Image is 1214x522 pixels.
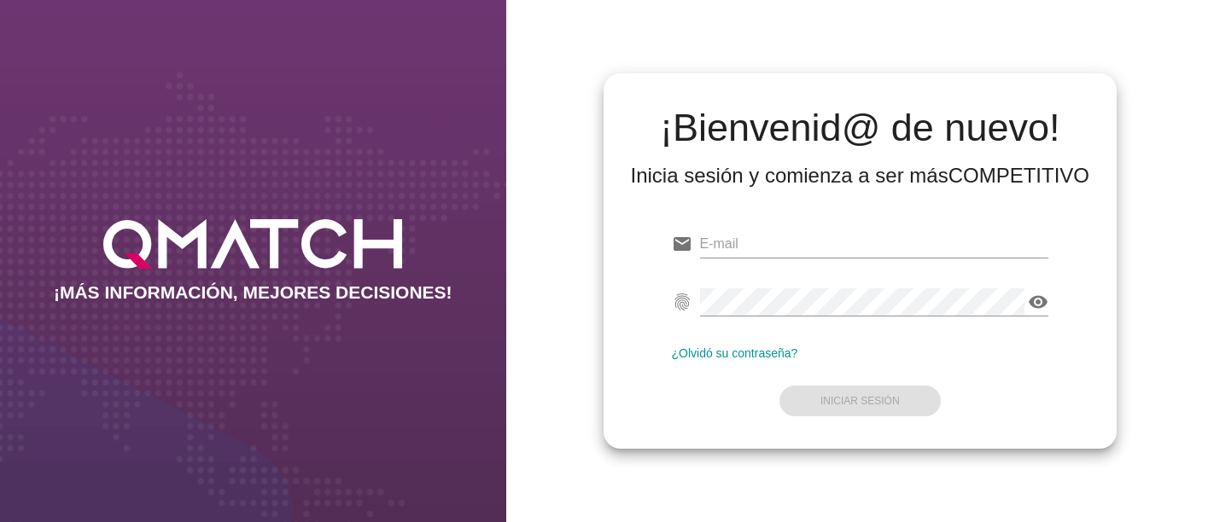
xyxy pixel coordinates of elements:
a: ¿Olvidó su contraseña? [672,346,798,360]
i: email [672,234,692,254]
h2: ¡Bienvenid@ de nuevo! [631,107,1090,148]
input: E-mail [700,230,1049,258]
div: Inicia sesión y comienza a ser más [631,162,1090,189]
h2: ¡MÁS INFORMACIÓN, MEJORES DECISIONES! [54,282,452,303]
i: visibility [1028,292,1048,312]
i: fingerprint [672,292,692,312]
strong: COMPETITIVO [948,164,1089,187]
